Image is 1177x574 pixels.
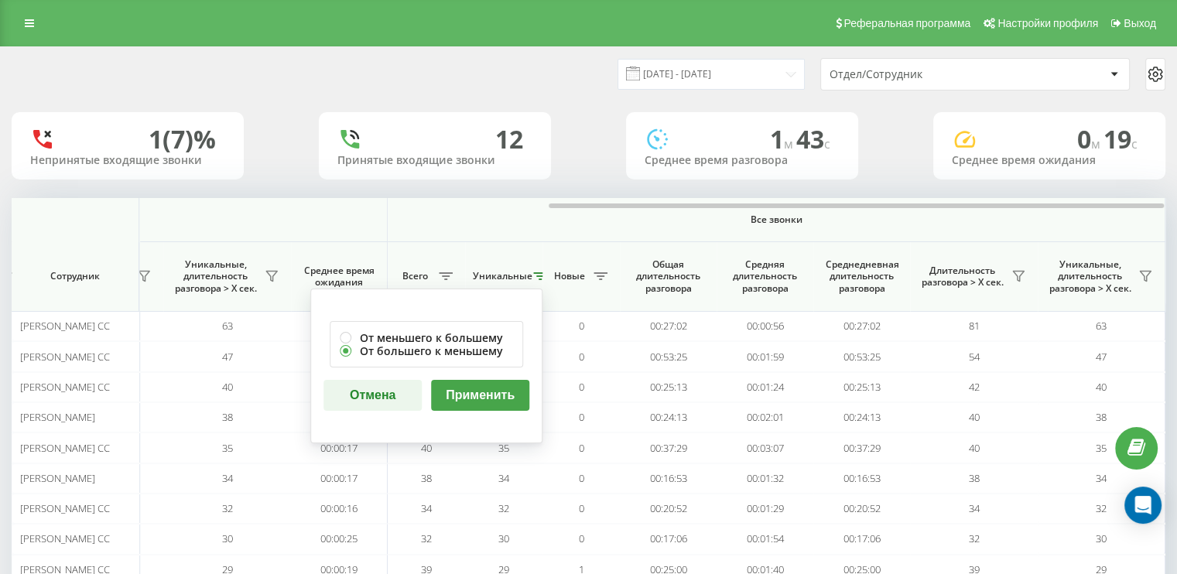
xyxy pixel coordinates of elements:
[222,350,233,364] span: 47
[969,319,980,333] span: 81
[433,214,1119,226] span: Все звонки
[579,531,584,545] span: 0
[25,270,125,282] span: Сотрудник
[825,258,898,295] span: Среднедневная длительность разговора
[813,311,910,341] td: 00:27:02
[824,135,830,152] span: c
[620,372,717,402] td: 00:25:13
[969,410,980,424] span: 40
[431,380,529,411] button: Применить
[830,68,1014,81] div: Отдел/Сотрудник
[717,463,813,494] td: 00:01:32
[969,380,980,394] span: 42
[813,402,910,432] td: 00:24:13
[421,501,432,515] span: 34
[337,154,532,167] div: Принятые входящие звонки
[620,432,717,463] td: 00:37:29
[291,494,388,524] td: 00:00:16
[171,258,260,295] span: Уникальные, длительность разговора > Х сек.
[813,432,910,463] td: 00:37:29
[1077,122,1103,155] span: 0
[717,494,813,524] td: 00:01:29
[222,410,233,424] span: 38
[1091,135,1103,152] span: м
[291,463,388,494] td: 00:00:17
[952,154,1147,167] div: Среднее время ожидания
[997,17,1098,29] span: Настройки профиля
[813,372,910,402] td: 00:25:13
[969,471,980,485] span: 38
[1096,319,1107,333] span: 63
[717,432,813,463] td: 00:03:07
[579,471,584,485] span: 0
[579,441,584,455] span: 0
[291,372,388,402] td: 00:00:16
[20,410,95,424] span: [PERSON_NAME]
[421,441,432,455] span: 40
[620,311,717,341] td: 00:27:02
[395,270,434,282] span: Всего
[421,531,432,545] span: 32
[149,125,216,154] div: 1 (7)%
[1096,531,1107,545] span: 30
[498,441,509,455] span: 35
[20,501,110,515] span: [PERSON_NAME] CC
[20,380,110,394] span: [PERSON_NAME] CC
[969,531,980,545] span: 32
[1096,501,1107,515] span: 32
[222,501,233,515] span: 32
[550,270,589,282] span: Новые
[20,350,110,364] span: [PERSON_NAME] CC
[1096,410,1107,424] span: 38
[631,258,705,295] span: Общая длительность разговора
[1131,135,1138,152] span: c
[222,471,233,485] span: 34
[728,258,802,295] span: Средняя длительность разговора
[918,265,1007,289] span: Длительность разговора > Х сек.
[620,463,717,494] td: 00:16:53
[222,531,233,545] span: 30
[579,501,584,515] span: 0
[30,154,225,167] div: Непринятые входящие звонки
[843,17,970,29] span: Реферальная программа
[784,135,796,152] span: м
[291,402,388,432] td: 00:00:14
[620,524,717,554] td: 00:17:06
[813,524,910,554] td: 00:17:06
[620,494,717,524] td: 00:20:52
[1103,122,1138,155] span: 19
[969,350,980,364] span: 54
[717,311,813,341] td: 00:00:56
[717,524,813,554] td: 00:01:54
[222,319,233,333] span: 63
[813,494,910,524] td: 00:20:52
[717,402,813,432] td: 00:02:01
[498,531,509,545] span: 30
[969,501,980,515] span: 34
[620,402,717,432] td: 00:24:13
[579,410,584,424] span: 0
[813,341,910,371] td: 00:53:25
[579,319,584,333] span: 0
[20,319,110,333] span: [PERSON_NAME] CC
[770,122,796,155] span: 1
[340,344,513,357] label: От большего к меньшему
[1124,487,1162,524] div: Open Intercom Messenger
[620,341,717,371] td: 00:53:25
[291,341,388,371] td: 00:00:16
[222,380,233,394] span: 40
[291,432,388,463] td: 00:00:17
[222,441,233,455] span: 35
[645,154,840,167] div: Среднее время разговора
[498,501,509,515] span: 32
[717,341,813,371] td: 00:01:59
[421,471,432,485] span: 38
[1096,471,1107,485] span: 34
[473,270,529,282] span: Уникальные
[20,441,110,455] span: [PERSON_NAME] CC
[1124,17,1156,29] span: Выход
[1045,258,1134,295] span: Уникальные, длительность разговора > Х сек.
[498,471,509,485] span: 34
[717,372,813,402] td: 00:01:24
[813,463,910,494] td: 00:16:53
